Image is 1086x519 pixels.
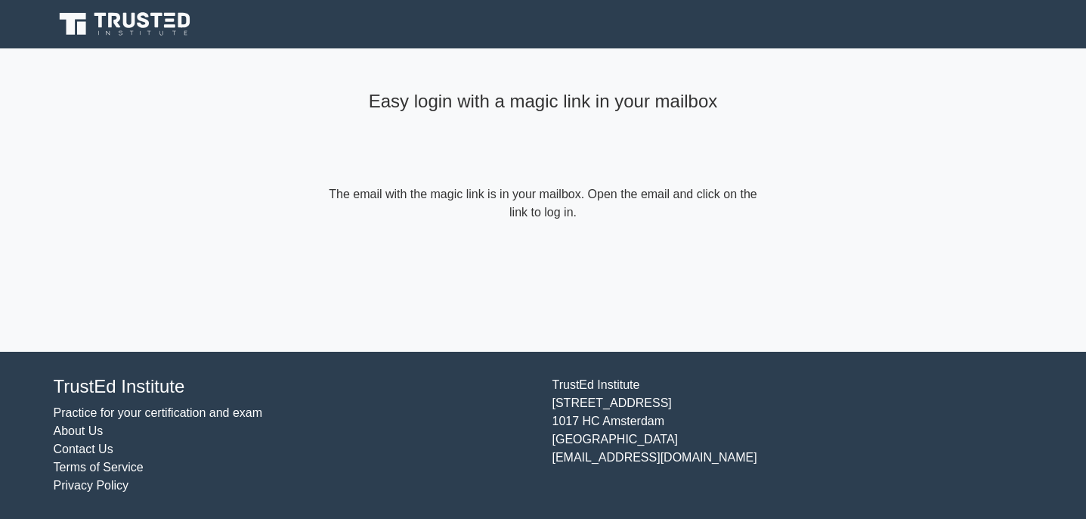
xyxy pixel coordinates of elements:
[54,479,129,492] a: Privacy Policy
[54,424,104,437] a: About Us
[54,461,144,474] a: Terms of Service
[326,185,761,222] form: The email with the magic link is in your mailbox. Open the email and click on the link to log in.
[543,376,1042,495] div: TrustEd Institute [STREET_ADDRESS] 1017 HC Amsterdam [GEOGRAPHIC_DATA] [EMAIL_ADDRESS][DOMAIN_NAME]
[54,406,263,419] a: Practice for your certification and exam
[54,443,113,455] a: Contact Us
[326,91,761,113] h4: Easy login with a magic link in your mailbox
[54,376,534,398] h4: TrustEd Institute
